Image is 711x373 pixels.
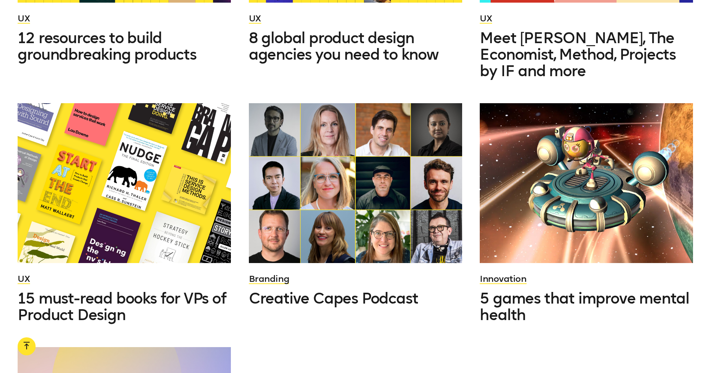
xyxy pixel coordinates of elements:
[480,273,526,284] a: Innovation
[249,13,261,24] a: UX
[480,30,693,79] a: Meet [PERSON_NAME], The Economist, Method, Projects by IF and more
[249,290,462,307] a: Creative Capes Podcast
[249,273,289,284] a: Branding
[480,289,689,324] span: 5 games that improve mental health
[18,30,231,63] a: 12 resources to build groundbreaking products
[249,29,439,63] span: 8 global product design agencies you need to know
[480,290,693,323] a: 5 games that improve mental health
[18,290,231,323] a: 15 must-read books for VPs of Product Design
[249,289,418,307] span: Creative Capes Podcast
[480,29,676,80] span: Meet [PERSON_NAME], The Economist, Method, Projects by IF and more
[18,289,226,324] span: 15 must-read books for VPs of Product Design
[480,13,492,24] a: UX
[18,13,30,24] a: UX
[18,29,196,63] span: 12 resources to build groundbreaking products
[249,30,462,63] a: 8 global product design agencies you need to know
[18,273,30,284] a: UX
